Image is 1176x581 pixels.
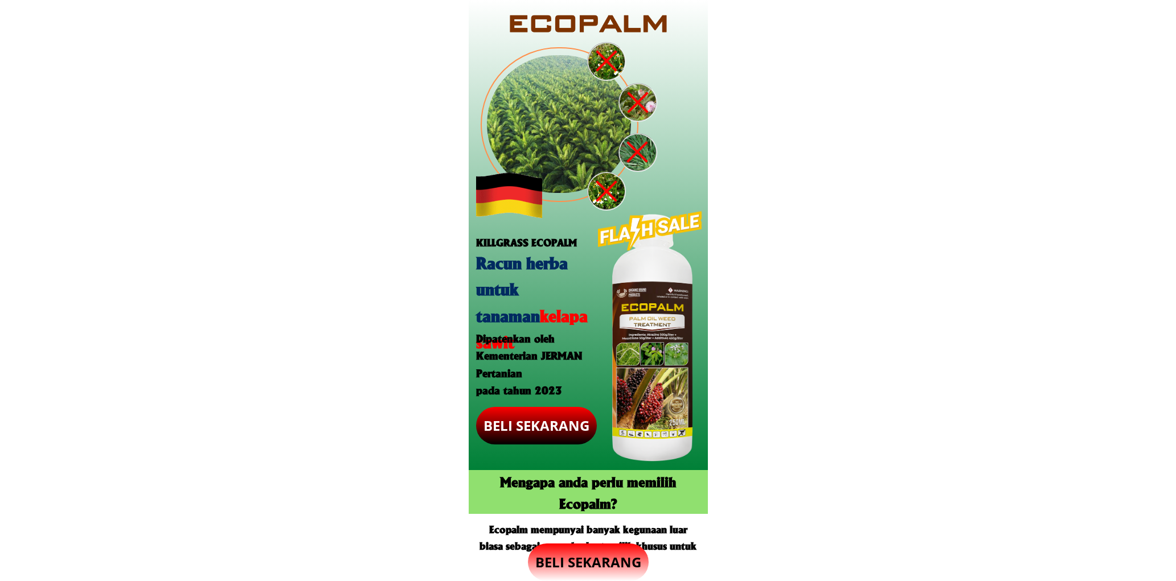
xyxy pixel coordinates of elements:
[476,249,597,355] h2: Racun herba untuk tanaman
[476,234,590,250] h3: KILLGRASS ECOPALM
[476,329,590,399] h3: Dipatenkan oleh Kementerian JERMAN Pertanian pada tahun 2023
[476,470,700,514] h2: Mengapa anda perlu memilih Ecopalm?
[476,304,588,352] span: kelapa sawit
[528,543,649,581] p: BELI SEKARANG
[479,521,697,570] h3: Ecopalm mempunyai banyak kegunaan luar biasa sebagai racun herba terpilih khusus untuk pokok kela...
[476,407,597,444] p: BELI SEKARANG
